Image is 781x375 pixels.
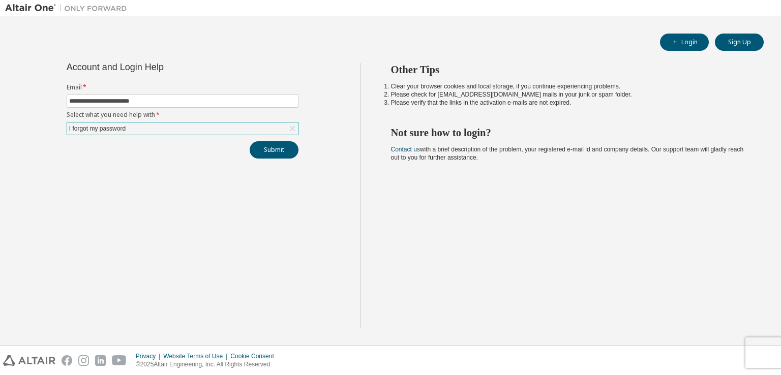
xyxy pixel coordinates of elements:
[67,111,298,119] label: Select what you need help with
[136,352,163,360] div: Privacy
[112,355,127,366] img: youtube.svg
[391,146,420,153] a: Contact us
[391,90,746,99] li: Please check for [EMAIL_ADDRESS][DOMAIN_NAME] mails in your junk or spam folder.
[715,34,764,51] button: Sign Up
[67,122,298,135] div: I forgot my password
[163,352,230,360] div: Website Terms of Use
[5,3,132,13] img: Altair One
[391,63,746,76] h2: Other Tips
[62,355,72,366] img: facebook.svg
[68,123,127,134] div: I forgot my password
[67,63,252,71] div: Account and Login Help
[660,34,709,51] button: Login
[78,355,89,366] img: instagram.svg
[230,352,280,360] div: Cookie Consent
[391,126,746,139] h2: Not sure how to login?
[136,360,280,369] p: © 2025 Altair Engineering, Inc. All Rights Reserved.
[95,355,106,366] img: linkedin.svg
[250,141,298,159] button: Submit
[391,82,746,90] li: Clear your browser cookies and local storage, if you continue experiencing problems.
[3,355,55,366] img: altair_logo.svg
[391,146,744,161] span: with a brief description of the problem, your registered e-mail id and company details. Our suppo...
[67,83,298,91] label: Email
[391,99,746,107] li: Please verify that the links in the activation e-mails are not expired.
